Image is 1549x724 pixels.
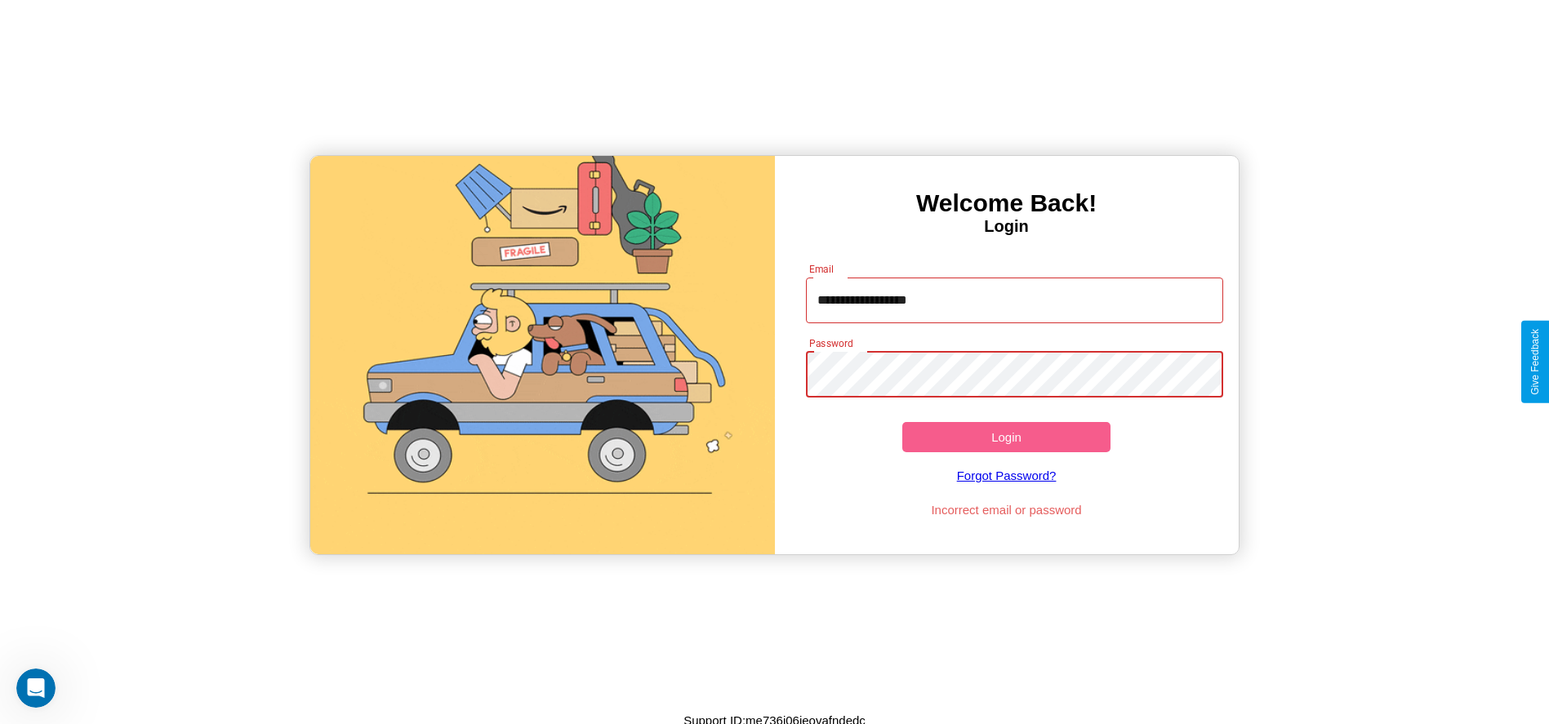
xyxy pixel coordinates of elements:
button: Login [902,422,1111,452]
h4: Login [775,217,1239,236]
label: Password [809,336,852,350]
p: Incorrect email or password [798,499,1215,521]
div: Give Feedback [1529,329,1541,395]
h3: Welcome Back! [775,189,1239,217]
iframe: Intercom live chat [16,668,56,708]
img: gif [310,156,774,554]
label: Email [809,262,835,276]
a: Forgot Password? [798,452,1215,499]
